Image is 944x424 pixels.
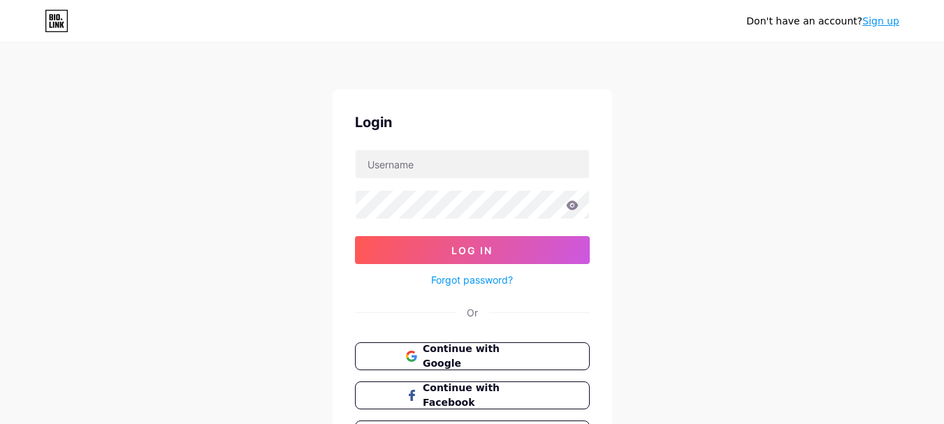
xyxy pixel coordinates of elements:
[356,150,589,178] input: Username
[862,15,899,27] a: Sign up
[746,14,899,29] div: Don't have an account?
[451,244,493,256] span: Log In
[423,342,538,371] span: Continue with Google
[355,112,590,133] div: Login
[355,381,590,409] button: Continue with Facebook
[355,236,590,264] button: Log In
[431,272,513,287] a: Forgot password?
[467,305,478,320] div: Or
[355,342,590,370] button: Continue with Google
[423,381,538,410] span: Continue with Facebook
